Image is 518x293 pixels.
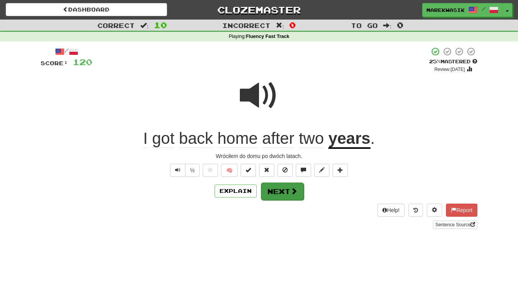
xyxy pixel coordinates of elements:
[169,164,200,177] div: Text-to-speech controls
[261,183,304,200] button: Next
[41,60,68,66] span: Score:
[97,21,135,29] span: Correct
[377,204,405,217] button: Help!
[143,129,148,148] span: I
[289,20,296,30] span: 0
[246,34,289,39] strong: Fluency Fast Track
[434,67,465,72] small: Review: [DATE]
[351,21,378,29] span: To go
[217,129,257,148] span: home
[241,164,256,177] button: Set this sentence to 100% Mastered (alt+m)
[328,129,370,149] u: years
[370,129,375,147] span: .
[276,22,284,29] span: :
[259,164,274,177] button: Reset to 0% Mastered (alt+r)
[426,7,465,13] span: MarekWasik
[408,204,423,217] button: Round history (alt+y)
[41,47,92,56] div: /
[262,129,294,148] span: after
[6,3,167,16] a: Dashboard
[429,58,441,64] span: 25 %
[215,184,257,198] button: Explain
[482,6,485,12] span: /
[221,164,238,177] button: 🧠
[41,152,477,160] div: Wróciłem do domu po dwóch latach.
[314,164,329,177] button: Edit sentence (alt+d)
[446,204,477,217] button: Report
[422,3,503,17] a: MarekWasik /
[277,164,293,177] button: Ignore sentence (alt+i)
[397,20,403,30] span: 0
[185,164,200,177] button: ½
[203,164,218,177] button: Favorite sentence (alt+f)
[170,164,185,177] button: Play sentence audio (ctl+space)
[152,129,174,148] span: got
[179,129,213,148] span: back
[154,20,167,30] span: 10
[73,57,92,67] span: 120
[140,22,149,29] span: :
[383,22,392,29] span: :
[433,221,477,229] a: Sentence Source
[299,129,324,148] span: two
[296,164,311,177] button: Discuss sentence (alt+u)
[222,21,270,29] span: Incorrect
[179,3,340,16] a: Clozemaster
[429,58,477,65] div: Mastered
[333,164,348,177] button: Add to collection (alt+a)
